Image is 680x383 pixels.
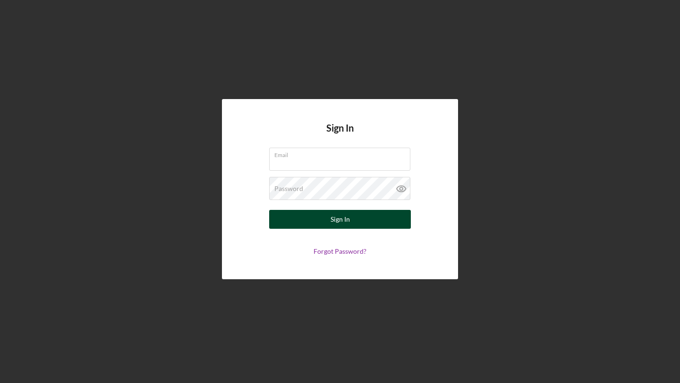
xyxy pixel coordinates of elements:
[331,210,350,229] div: Sign In
[274,148,410,158] label: Email
[269,210,411,229] button: Sign In
[326,123,354,148] h4: Sign In
[274,185,303,192] label: Password
[314,247,366,255] a: Forgot Password?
